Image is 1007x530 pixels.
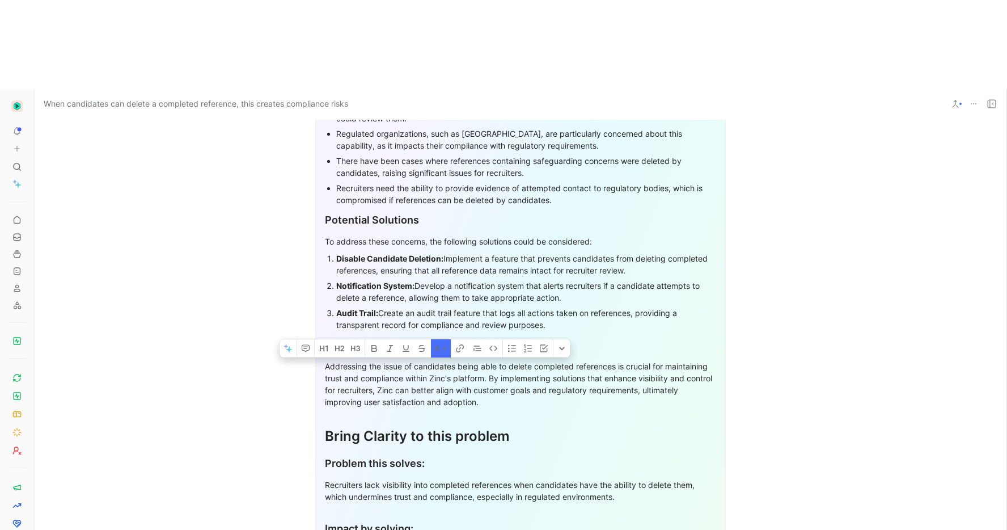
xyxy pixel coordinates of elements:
[44,97,348,111] span: When candidates can delete a completed reference, this creates compliance risks
[431,339,451,357] button: A
[336,307,716,331] div: Create an audit trail feature that logs all actions taken on references, providing a transparent ...
[336,308,378,318] strong: Audit Trail:
[325,212,716,228] div: Potential Solutions
[325,337,716,352] div: Conclusion
[336,128,716,152] div: Regulated organizations, such as [GEOGRAPHIC_DATA], are particularly concerned about this capabil...
[336,254,443,263] strong: Disable Candidate Deletion:
[336,253,716,276] div: Implement a feature that prevents candidates from deleting completed references, ensuring that al...
[336,182,716,206] div: Recruiters need the ability to provide evidence of attempted contact to regulatory bodies, which ...
[325,235,716,247] div: To address these concerns, the following solutions could be considered:
[325,360,716,408] div: Addressing the issue of candidates being able to delete completed references is crucial for maint...
[336,280,716,304] div: Develop a notification system that alerts recruiters if a candidate attempts to delete a referenc...
[9,98,25,114] button: Zinc
[325,479,716,503] div: Recruiters lack visibility into completed references when candidates have the ability to delete t...
[325,426,716,447] div: Bring Clarity to this problem
[325,456,716,471] div: Problem this solves:
[336,155,716,179] div: There have been cases where references containing safeguarding concerns were deleted by candidate...
[336,281,414,291] strong: Notification System:
[11,100,23,112] img: Zinc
